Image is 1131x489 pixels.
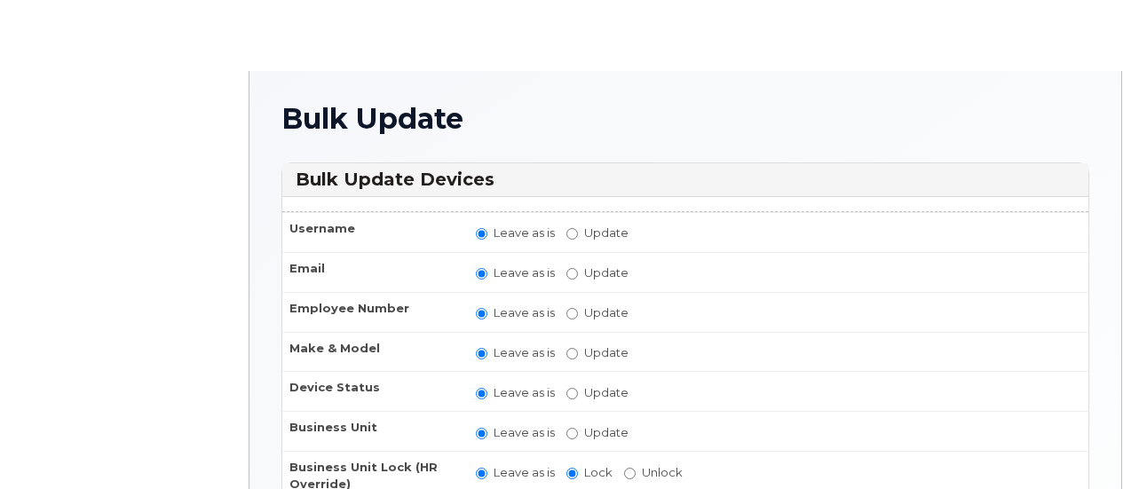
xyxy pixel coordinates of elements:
[624,468,636,479] input: Unlock
[566,468,578,479] input: Lock
[476,428,487,439] input: Leave as is
[566,388,578,399] input: Update
[282,212,460,252] th: Username
[566,264,629,281] label: Update
[476,468,487,479] input: Leave as is
[282,371,460,411] th: Device Status
[566,344,629,361] label: Update
[566,424,629,441] label: Update
[566,348,578,359] input: Update
[476,304,555,321] label: Leave as is
[566,304,629,321] label: Update
[281,103,1089,134] h1: Bulk Update
[476,228,487,240] input: Leave as is
[566,225,629,241] label: Update
[476,264,555,281] label: Leave as is
[566,464,613,481] label: Lock
[566,308,578,319] input: Update
[566,384,629,401] label: Update
[566,228,578,240] input: Update
[476,268,487,280] input: Leave as is
[624,464,683,481] label: Unlock
[296,168,1075,192] h3: Bulk Update Devices
[282,292,460,332] th: Employee Number
[476,225,555,241] label: Leave as is
[282,411,460,451] th: Business Unit
[476,464,555,481] label: Leave as is
[566,268,578,280] input: Update
[282,252,460,292] th: Email
[476,424,555,441] label: Leave as is
[476,384,555,401] label: Leave as is
[476,308,487,319] input: Leave as is
[476,348,487,359] input: Leave as is
[566,428,578,439] input: Update
[476,388,487,399] input: Leave as is
[282,332,460,372] th: Make & Model
[476,344,555,361] label: Leave as is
